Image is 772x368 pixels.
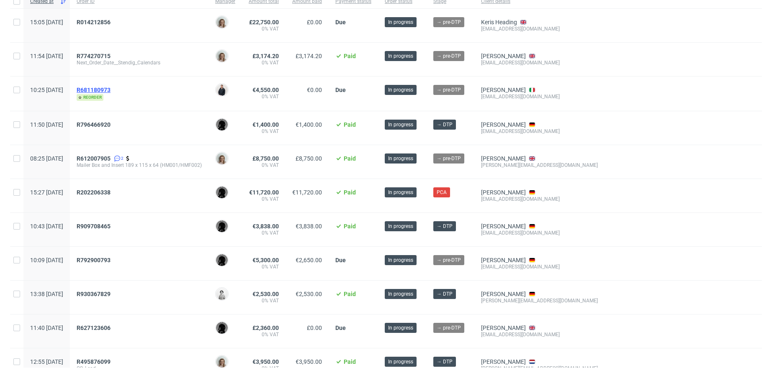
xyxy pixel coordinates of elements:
span: R681180973 [77,87,111,93]
span: R014212856 [77,19,111,26]
span: 0% VAT [249,263,279,270]
span: R774270715 [77,53,111,59]
span: → DTP [437,358,453,365]
img: Dawid Urbanowicz [216,187,228,198]
span: In progress [388,52,413,60]
span: R796466920 [77,121,111,128]
a: [PERSON_NAME] [481,223,526,230]
span: 13:38 [DATE] [30,291,63,297]
span: Paid [344,358,356,365]
a: R796466920 [77,121,112,128]
span: 10:25 [DATE] [30,87,63,93]
span: 0% VAT [249,196,279,202]
span: R202206338 [77,189,111,196]
a: R495876099 [77,358,112,365]
span: £3,174.20 [296,53,322,59]
img: Dawid Urbanowicz [216,119,228,130]
a: [PERSON_NAME] [481,121,526,128]
span: In progress [388,256,413,264]
span: 15:27 [DATE] [30,189,63,196]
span: R627123606 [77,325,111,331]
div: [EMAIL_ADDRESS][DOMAIN_NAME] [481,263,598,270]
span: → pre-DTP [437,324,461,332]
span: Due [335,325,346,331]
span: In progress [388,222,413,230]
span: 11:40 [DATE] [30,325,63,331]
span: £3,174.20 [252,53,279,59]
span: In progress [388,324,413,332]
span: In progress [388,121,413,128]
span: €5,300.00 [252,257,279,263]
span: R612007905 [77,155,111,162]
span: Paid [344,155,356,162]
span: €2,530.00 [296,291,322,297]
img: Adrian Margula [216,84,228,96]
div: [EMAIL_ADDRESS][DOMAIN_NAME] [481,59,598,66]
span: R930367829 [77,291,111,297]
span: In progress [388,18,413,26]
span: €3,838.00 [296,223,322,230]
a: [PERSON_NAME] [481,257,526,263]
div: [PERSON_NAME][EMAIL_ADDRESS][DOMAIN_NAME] [481,162,598,169]
span: £22,750.00 [249,19,279,26]
span: £8,750.00 [296,155,322,162]
span: 15:05 [DATE] [30,19,63,26]
a: [PERSON_NAME] [481,189,526,196]
span: R495876099 [77,358,111,365]
span: → pre-DTP [437,52,461,60]
span: Paid [344,291,356,297]
span: €3,838.00 [252,223,279,230]
a: R612007905 [77,155,112,162]
img: Monika Poźniak [216,153,228,164]
span: 0% VAT [249,128,279,135]
a: R930367829 [77,291,112,297]
span: → pre-DTP [437,155,461,162]
div: [EMAIL_ADDRESS][DOMAIN_NAME] [481,93,598,100]
div: [EMAIL_ADDRESS][DOMAIN_NAME] [481,196,598,202]
div: [PERSON_NAME][EMAIL_ADDRESS][DOMAIN_NAME] [481,297,598,304]
span: 11:54 [DATE] [30,53,63,59]
span: €0.00 [307,87,322,93]
span: In progress [388,86,413,94]
img: Monika Poźniak [216,356,228,368]
span: £2,360.00 [252,325,279,331]
a: R627123606 [77,325,112,331]
img: Dudek Mariola [216,288,228,300]
span: €1,400.00 [252,121,279,128]
span: 10:09 [DATE] [30,257,63,263]
span: → pre-DTP [437,86,461,94]
a: [PERSON_NAME] [481,291,526,297]
span: 0% VAT [249,297,279,304]
a: [PERSON_NAME] [481,358,526,365]
span: In progress [388,290,413,298]
span: In progress [388,189,413,196]
img: Dawid Urbanowicz [216,220,228,232]
span: 0% VAT [249,230,279,236]
img: Monika Poźniak [216,16,228,28]
div: [EMAIL_ADDRESS][DOMAIN_NAME] [481,230,598,236]
span: 11:50 [DATE] [30,121,63,128]
div: [EMAIL_ADDRESS][DOMAIN_NAME] [481,26,598,32]
a: R774270715 [77,53,112,59]
span: €11,720.00 [249,189,279,196]
span: R792900793 [77,257,111,263]
img: Monika Poźniak [216,50,228,62]
span: €3,950.00 [296,358,322,365]
span: → DTP [437,121,453,128]
a: [PERSON_NAME] [481,87,526,93]
span: £0.00 [307,325,322,331]
span: → DTP [437,222,453,230]
span: £0.00 [307,19,322,26]
span: 10:43 [DATE] [30,223,63,230]
div: [EMAIL_ADDRESS][DOMAIN_NAME] [481,128,598,135]
span: €1,400.00 [296,121,322,128]
span: 0% VAT [249,162,279,169]
span: Paid [344,223,356,230]
a: R681180973 [77,87,112,93]
span: Next_Order_Date__Stendig_Calendars [77,59,202,66]
span: Due [335,87,346,93]
a: R014212856 [77,19,112,26]
span: €2,530.00 [252,291,279,297]
span: 0% VAT [249,26,279,32]
span: 2 [121,155,124,162]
